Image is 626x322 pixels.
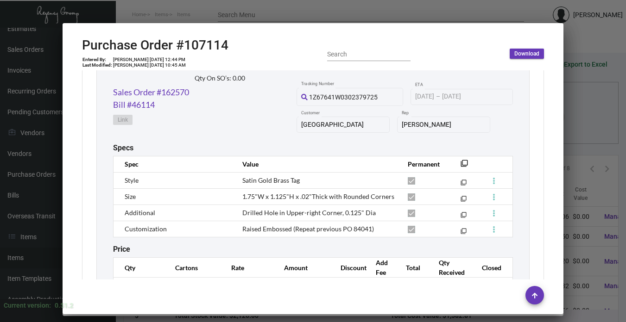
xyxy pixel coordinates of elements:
[118,116,128,124] span: Link
[430,258,473,278] th: Qty Received
[514,50,539,58] span: Download
[233,156,398,172] th: Value
[415,93,434,100] input: Start date
[113,115,133,125] button: Link
[113,86,189,99] a: Sales Order #162570
[510,49,544,59] button: Download
[461,162,468,170] mat-icon: filter_none
[275,258,331,278] th: Amount
[125,209,155,217] span: Additional
[125,176,139,184] span: Style
[436,93,440,100] span: –
[114,258,166,278] th: Qty
[461,198,467,204] mat-icon: filter_none
[4,301,51,310] div: Current version:
[242,192,394,200] span: 1.75"W x 1.125"H x .02"Thick with Rounded Corners
[398,156,446,172] th: Permanent
[82,62,113,68] td: Last Modified:
[461,214,467,220] mat-icon: filter_none
[397,258,430,278] th: Total
[461,181,467,187] mat-icon: filter_none
[461,230,467,236] mat-icon: filter_none
[242,209,376,217] span: Drilled Hole in Upper-right Corner, 0.125" Dia
[113,245,130,254] h2: Price
[331,258,367,278] th: Discount
[242,225,374,233] span: Raised Embossed (Repeat previous PO 84041)
[113,57,186,62] td: [PERSON_NAME] [DATE] 12:44 PM
[113,62,186,68] td: [PERSON_NAME] [DATE] 10:45 AM
[367,258,397,278] th: Add Fee
[55,301,73,310] div: 0.51.2
[114,156,234,172] th: Spec
[222,258,275,278] th: Rate
[473,258,513,278] th: Closed
[242,176,300,184] span: Satin Gold Brass Tag
[82,37,228,53] h2: Purchase Order #107114
[195,74,265,82] h2: Qty On SO’s: 0.00
[125,225,167,233] span: Customization
[125,192,136,200] span: Size
[166,258,222,278] th: Cartons
[442,93,487,100] input: End date
[113,99,155,111] a: Bill #46114
[82,57,113,62] td: Entered By:
[309,93,378,101] span: 1Z67641W0302379725
[113,143,133,152] h2: Specs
